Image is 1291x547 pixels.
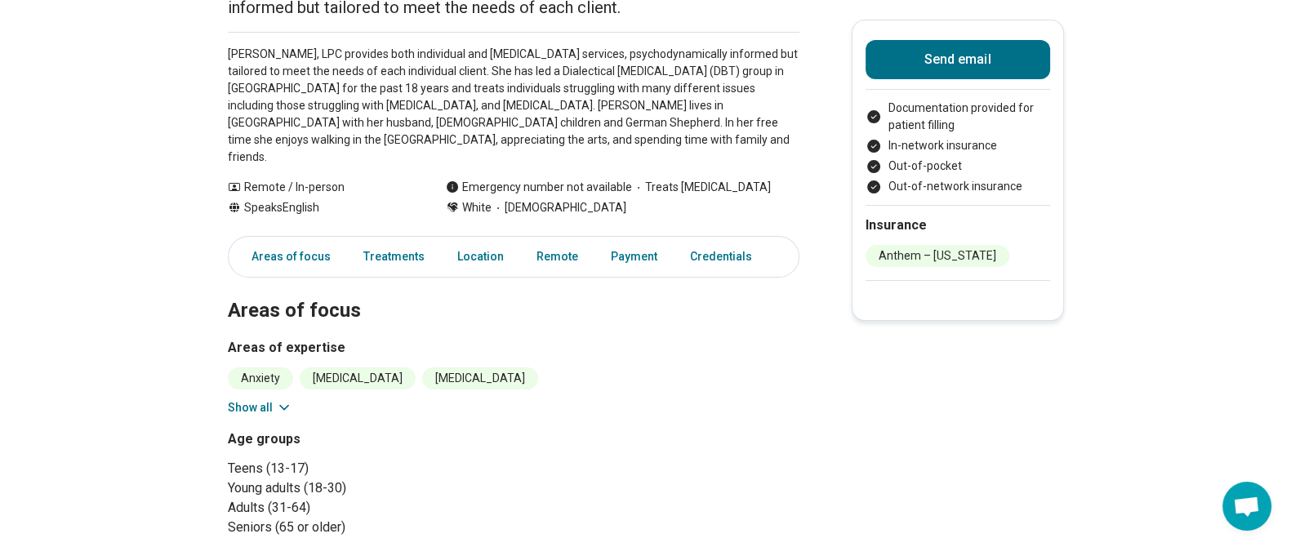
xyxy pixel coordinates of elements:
a: Remote [527,240,588,273]
span: [DEMOGRAPHIC_DATA] [492,199,626,216]
p: [PERSON_NAME], LPC provides both individual and [MEDICAL_DATA] services, psychodynamically inform... [228,46,799,166]
div: Open chat [1222,482,1271,531]
a: Treatments [354,240,434,273]
h3: Age groups [228,429,507,449]
a: Location [447,240,514,273]
div: Remote / In-person [228,179,413,196]
div: Speaks English [228,199,413,216]
a: Areas of focus [232,240,341,273]
li: [MEDICAL_DATA] [300,367,416,389]
a: Payment [601,240,667,273]
ul: Payment options [866,100,1050,195]
a: Credentials [680,240,772,273]
li: Anxiety [228,367,293,389]
li: Documentation provided for patient filling [866,100,1050,134]
li: Out-of-pocket [866,158,1050,175]
li: Young adults (18-30) [228,478,507,498]
h2: Areas of focus [228,258,799,325]
li: In-network insurance [866,137,1050,154]
li: Teens (13-17) [228,459,507,478]
span: Treats [MEDICAL_DATA] [632,179,771,196]
h2: Insurance [866,216,1050,235]
span: White [462,199,492,216]
div: Emergency number not available [446,179,632,196]
li: Out-of-network insurance [866,178,1050,195]
li: Seniors (65 or older) [228,518,507,537]
li: Anthem – [US_STATE] [866,245,1009,267]
button: Show all [228,399,292,416]
li: Adults (31-64) [228,498,507,518]
h3: Areas of expertise [228,338,799,358]
li: [MEDICAL_DATA] [422,367,538,389]
button: Send email [866,40,1050,79]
